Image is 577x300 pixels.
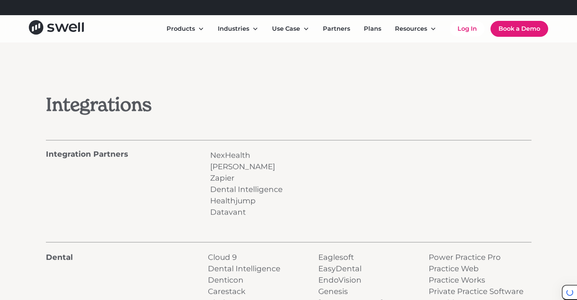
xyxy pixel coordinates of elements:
div: Dental [46,251,73,263]
div: Resources [395,24,427,33]
div: Industries [212,21,264,36]
a: Partners [317,21,356,36]
a: home [29,20,84,37]
h3: Integration Partners [46,149,128,159]
div: Industries [218,24,249,33]
a: Log In [450,21,484,36]
div: Products [167,24,195,33]
a: Plans [358,21,387,36]
div: Use Case [272,24,300,33]
div: Resources [389,21,442,36]
a: Book a Demo [491,21,548,37]
h2: Integrations [46,94,337,116]
div: Use Case [266,21,315,36]
div: Products [160,21,210,36]
p: NexHealth [PERSON_NAME] Zapier Dental Intelligence Healthjump Datavant [210,149,283,218]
